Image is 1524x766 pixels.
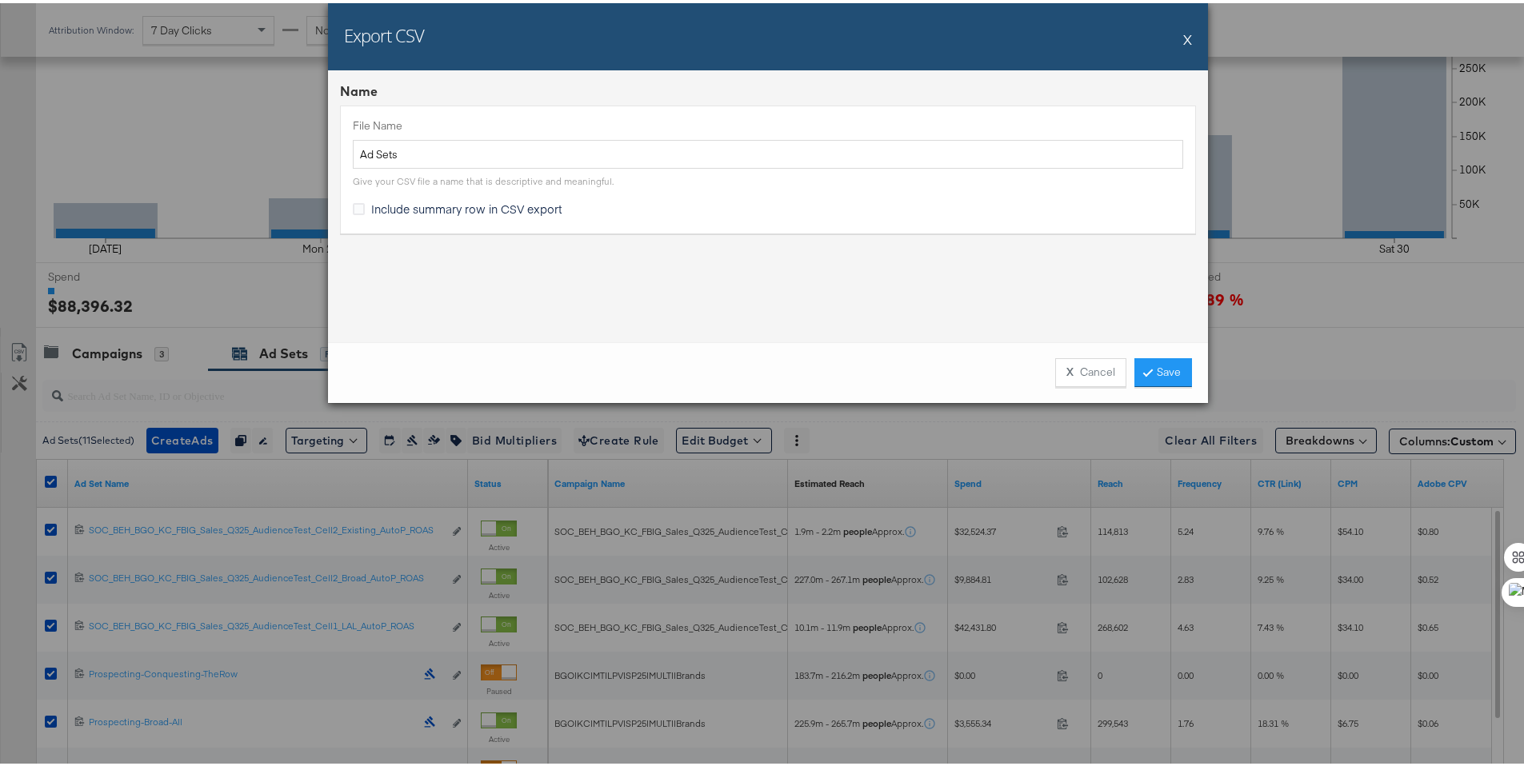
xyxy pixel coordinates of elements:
[1183,20,1192,52] button: X
[1134,355,1192,384] a: Save
[344,20,424,44] h2: Export CSV
[371,197,562,213] span: Include summary row in CSV export
[340,79,1196,98] div: Name
[1066,361,1074,377] strong: X
[1055,355,1126,384] button: XCancel
[353,172,614,185] div: Give your CSV file a name that is descriptive and meaningful.
[353,115,1183,130] label: File Name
